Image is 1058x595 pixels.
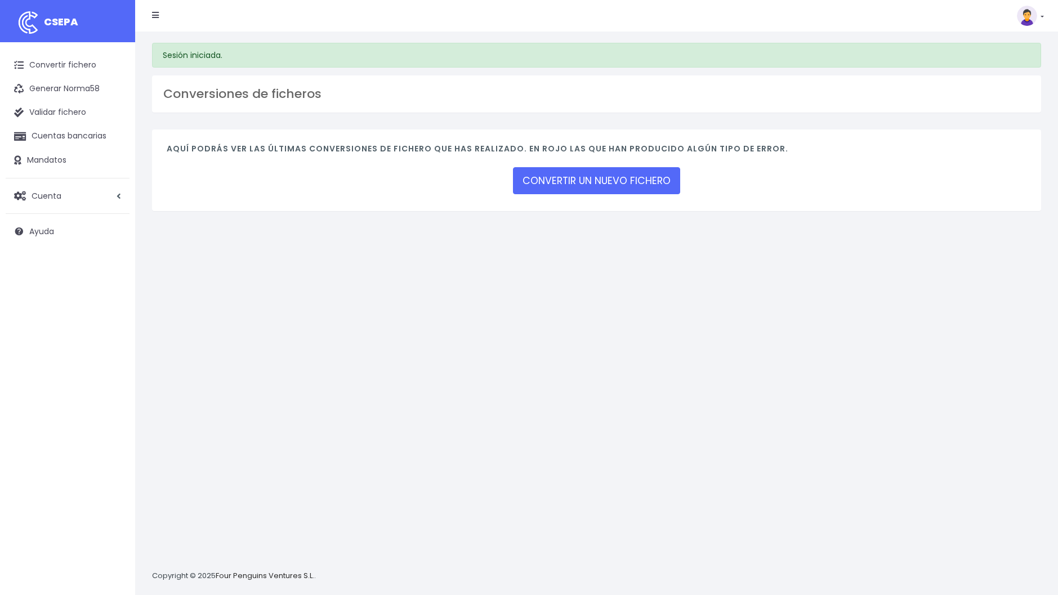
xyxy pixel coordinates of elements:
[44,15,78,29] span: CSEPA
[163,87,1030,101] h3: Conversiones de ficheros
[6,77,130,101] a: Generar Norma58
[29,226,54,237] span: Ayuda
[32,190,61,201] span: Cuenta
[6,101,130,124] a: Validar fichero
[167,144,1026,159] h4: Aquí podrás ver las últimas conversiones de fichero que has realizado. En rojo las que han produc...
[6,124,130,148] a: Cuentas bancarias
[6,220,130,243] a: Ayuda
[6,53,130,77] a: Convertir fichero
[14,8,42,37] img: logo
[1017,6,1037,26] img: profile
[152,570,316,582] p: Copyright © 2025 .
[152,43,1041,68] div: Sesión iniciada.
[6,184,130,208] a: Cuenta
[216,570,314,581] a: Four Penguins Ventures S.L.
[6,149,130,172] a: Mandatos
[513,167,680,194] a: CONVERTIR UN NUEVO FICHERO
